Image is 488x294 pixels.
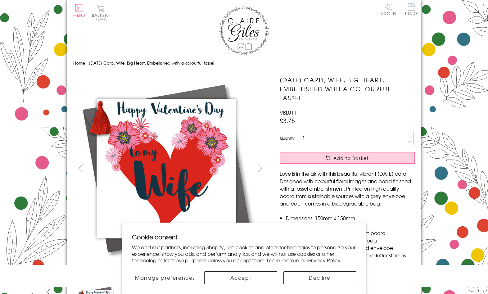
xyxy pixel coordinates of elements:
[132,271,198,284] button: Manage preferences
[73,75,260,262] img: Valentine's Day Card, Wife, Big Heart, Embellished with a colourful tassel
[92,5,109,21] button: Basket0 items
[253,161,267,175] button: next
[333,155,369,161] span: Add to Basket
[132,233,356,241] h2: Cookie consent
[132,244,356,263] p: We and our partners, including Shopify, use cookies and other technologies to personalize your ex...
[280,170,415,207] p: Love is in the air with this beautiful vibrant [DATE] card. Designed with colourful floral images...
[308,256,341,264] a: Privacy Policy
[95,12,109,22] span: 0 items
[280,75,415,102] h1: [DATE] Card, Wife, Big Heart, Embellished with a colourful tassel
[280,135,295,141] label: Quantity
[73,161,87,175] button: prev
[204,271,277,284] button: Accept
[286,214,415,222] li: Dimensions: 150mm x 150mm
[286,222,415,229] li: Blank inside for your own message
[280,109,296,116] span: VBL011
[86,60,88,66] span: ›
[280,116,295,125] span: £3.75
[73,57,415,70] nav: breadcrumbs
[381,3,396,15] a: Log In
[405,3,418,16] a: Trade
[135,274,195,281] span: Manage preferences
[73,4,85,17] button: Menu
[73,12,85,18] span: Menu
[219,6,269,55] img: Claire Giles Greetings Cards
[283,271,356,284] button: Decline
[280,152,415,164] button: Add to Basket
[405,3,418,15] span: Trade
[89,60,214,66] span: [DATE] Card, Wife, Big Heart, Embellished with a colourful tassel
[267,75,454,262] img: Valentine's Day Card, Wife, Big Heart, Embellished with a colourful tassel
[73,60,85,66] a: Home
